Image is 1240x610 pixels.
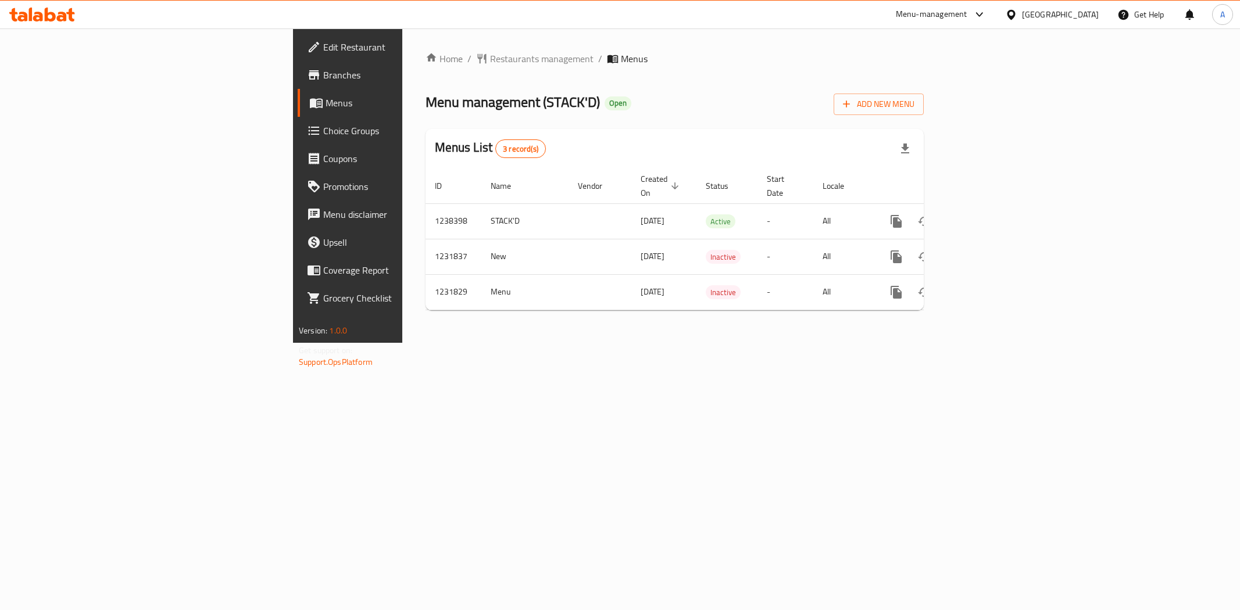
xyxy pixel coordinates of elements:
span: Locale [823,179,859,193]
th: Actions [873,168,1003,204]
td: New [481,239,569,274]
span: Status [706,179,744,193]
span: 3 record(s) [496,143,545,155]
span: Start Date [767,172,799,200]
button: more [882,243,910,271]
button: more [882,278,910,306]
span: Inactive [706,286,741,299]
a: Upsell [298,228,500,256]
span: Choice Groups [323,124,491,138]
span: Created On [641,172,682,200]
span: Menu disclaimer [323,207,491,221]
span: [DATE] [641,284,664,299]
table: enhanced table [426,168,1003,310]
button: more [882,207,910,235]
a: Promotions [298,173,500,200]
a: Menus [298,89,500,117]
span: Get support on: [299,343,352,358]
a: Coverage Report [298,256,500,284]
span: Branches [323,68,491,82]
span: Grocery Checklist [323,291,491,305]
button: Change Status [910,278,938,306]
span: Menus [326,96,491,110]
a: Support.OpsPlatform [299,354,373,369]
span: Coupons [323,152,491,166]
a: Restaurants management [476,52,594,66]
td: All [813,203,873,239]
h2: Menus List [435,139,546,158]
div: Open [605,96,631,110]
td: All [813,274,873,310]
button: Change Status [910,243,938,271]
a: Edit Restaurant [298,33,500,61]
span: [DATE] [641,249,664,264]
nav: breadcrumb [426,52,924,66]
span: A [1220,8,1225,21]
div: [GEOGRAPHIC_DATA] [1022,8,1099,21]
span: Menus [621,52,648,66]
span: Edit Restaurant [323,40,491,54]
td: Menu [481,274,569,310]
td: - [757,274,813,310]
div: Menu-management [896,8,967,21]
span: 1.0.0 [329,323,347,338]
span: Inactive [706,250,741,264]
span: Add New Menu [843,97,914,112]
span: Name [491,179,526,193]
span: ID [435,179,457,193]
a: Branches [298,61,500,89]
td: All [813,239,873,274]
span: Promotions [323,180,491,193]
div: Total records count [495,139,546,158]
div: Inactive [706,285,741,299]
div: Export file [891,135,919,163]
span: [DATE] [641,213,664,228]
div: Inactive [706,250,741,264]
li: / [598,52,602,66]
span: Active [706,215,735,228]
span: Coverage Report [323,263,491,277]
span: Vendor [578,179,617,193]
span: Restaurants management [490,52,594,66]
td: - [757,203,813,239]
a: Menu disclaimer [298,200,500,228]
a: Coupons [298,145,500,173]
td: STACK'D [481,203,569,239]
button: Change Status [910,207,938,235]
button: Add New Menu [834,94,924,115]
div: Active [706,214,735,228]
span: Menu management ( STACK'D ) [426,89,600,115]
span: Open [605,98,631,108]
a: Choice Groups [298,117,500,145]
a: Grocery Checklist [298,284,500,312]
span: Upsell [323,235,491,249]
td: - [757,239,813,274]
span: Version: [299,323,327,338]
